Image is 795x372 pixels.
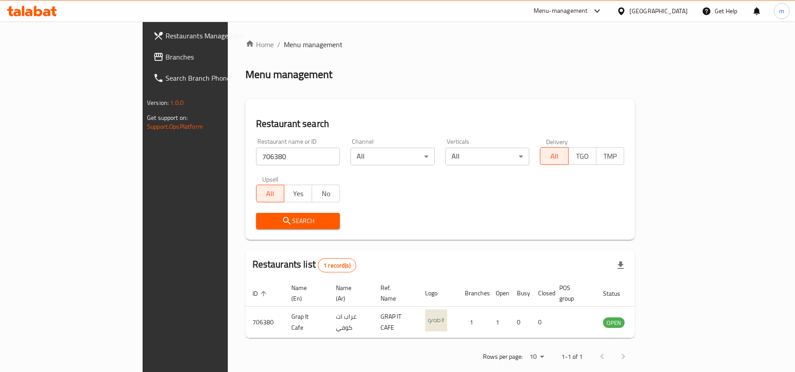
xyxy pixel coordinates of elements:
td: 1 [489,307,510,338]
span: Status [603,288,632,299]
div: All [445,148,530,165]
a: Branches [146,46,275,67]
span: m [779,6,784,16]
span: 1.0.0 [170,97,184,108]
button: TGO [568,147,596,165]
span: Ref. Name [381,283,407,304]
label: Upsell [262,176,279,182]
h2: Restaurant search [256,117,624,130]
span: Name (En) [291,283,318,304]
td: 1 [458,307,489,338]
td: Grap It Cafe [284,307,329,338]
span: Name (Ar) [336,283,363,304]
span: ID [252,288,269,299]
span: No [316,187,336,200]
span: All [544,150,565,163]
span: TGO [572,150,593,163]
div: Export file [610,255,631,276]
td: GRAP IT CAFE [373,307,418,338]
span: All [260,187,281,200]
span: Branches [166,52,268,62]
div: Total records count [318,258,356,272]
td: غراب ات كوفي [329,307,373,338]
span: 1 record(s) [318,261,356,270]
button: All [256,185,284,202]
li: / [277,39,280,50]
span: OPEN [603,318,625,328]
span: Version: [147,97,169,108]
p: 1-1 of 1 [561,351,583,362]
nav: breadcrumb [245,39,635,50]
div: All [350,148,435,165]
th: Open [489,280,510,307]
div: [GEOGRAPHIC_DATA] [629,6,688,16]
span: TMP [600,150,621,163]
button: No [312,185,340,202]
td: 0 [531,307,552,338]
h2: Menu management [245,67,332,82]
span: Menu management [284,39,343,50]
td: 0 [510,307,531,338]
div: Menu-management [534,6,588,16]
div: Rows per page: [526,350,547,364]
input: Search for restaurant name or ID.. [256,148,340,165]
a: Search Branch Phone [146,67,275,89]
span: Yes [288,187,309,200]
button: All [540,147,568,165]
p: Rows per page: [483,351,523,362]
span: Restaurants Management [166,30,268,41]
button: Search [256,213,340,229]
a: Support.OpsPlatform [147,121,203,132]
h2: Restaurants list [252,258,356,272]
th: Closed [531,280,552,307]
table: enhanced table [245,280,673,338]
a: Restaurants Management [146,25,275,46]
th: Busy [510,280,531,307]
img: Grap It Cafe [425,309,447,331]
button: Yes [284,185,312,202]
span: POS group [559,283,585,304]
th: Logo [418,280,458,307]
span: Get support on: [147,112,188,123]
button: TMP [596,147,624,165]
span: Search Branch Phone [166,73,268,83]
th: Branches [458,280,489,307]
span: Search [263,216,333,227]
label: Delivery [546,138,568,145]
